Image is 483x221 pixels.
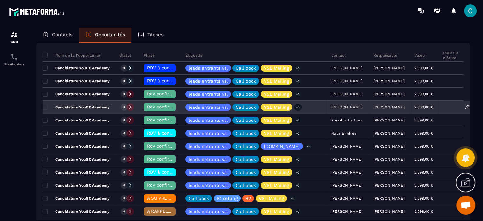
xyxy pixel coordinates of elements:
[189,131,228,135] p: leads entrants vsl
[264,79,289,83] p: VSL Mailing
[2,62,27,66] p: Planificateur
[305,143,313,150] p: +4
[185,53,203,58] p: Étiquette
[373,131,405,135] p: [PERSON_NAME]
[294,156,302,163] p: +3
[373,196,405,201] p: [PERSON_NAME]
[189,66,228,70] p: leads entrants vsl
[79,28,131,43] a: Opportunités
[43,105,110,110] p: Candidature YouGC Academy
[373,170,405,175] p: [PERSON_NAME]
[294,130,302,137] p: +3
[43,131,110,136] p: Candidature YouGC Academy
[264,157,289,162] p: VSL Mailing
[294,78,302,85] p: +3
[123,131,125,135] p: 0
[123,79,125,83] p: 0
[43,170,110,175] p: Candidature YouGC Academy
[264,105,289,109] p: VSL Mailing
[147,156,183,162] span: Rdv confirmé ✅
[236,157,256,162] p: Call book
[294,169,302,176] p: +3
[414,79,433,83] p: 2 599,00 €
[264,131,289,135] p: VSL Mailing
[236,66,256,70] p: Call book
[259,196,284,201] p: VSL Mailing
[414,183,433,188] p: 2 599,00 €
[443,50,459,60] p: Date de clôture
[373,105,405,109] p: [PERSON_NAME]
[123,157,125,162] p: 0
[189,196,209,201] p: Call book
[123,92,125,96] p: 0
[147,91,183,96] span: Rdv confirmé ✅
[373,53,397,58] p: Responsable
[147,78,188,83] span: RDV à confimer ❓
[373,209,405,214] p: [PERSON_NAME]
[236,209,256,214] p: Call book
[123,118,125,122] p: 0
[189,92,228,96] p: leads entrants vsl
[9,6,66,17] img: logo
[43,53,100,58] p: Nom de la l'opportunité
[123,144,125,148] p: 0
[43,209,110,214] p: Candidature YouGC Academy
[294,182,302,189] p: +3
[414,66,433,70] p: 2 599,00 €
[123,105,125,109] p: 0
[144,53,155,58] p: Phase
[294,117,302,124] p: +3
[43,196,110,201] p: Candidature YouGC Academy
[147,169,200,175] span: RDV à conf. A RAPPELER
[264,92,289,96] p: VSL Mailing
[147,143,183,148] span: Rdv confirmé ✅
[52,32,73,38] p: Contacts
[264,170,289,175] p: VSL Mailing
[123,170,125,175] p: 0
[189,209,228,214] p: leads entrants vsl
[236,183,256,188] p: Call book
[264,144,300,148] p: [DOMAIN_NAME]
[95,32,125,38] p: Opportunités
[294,65,302,72] p: +3
[373,118,405,122] p: [PERSON_NAME]
[294,104,302,111] p: +3
[414,53,426,58] p: Valeur
[10,31,18,38] img: formation
[217,196,238,201] p: R1 setting
[123,209,125,214] p: 0
[414,144,433,148] p: 2 599,00 €
[264,66,289,70] p: VSL Mailing
[373,79,405,83] p: [PERSON_NAME]
[189,157,228,162] p: leads entrants vsl
[236,118,256,122] p: Call book
[10,53,18,61] img: scheduler
[43,118,110,123] p: Candidature YouGC Academy
[43,144,110,149] p: Candidature YouGC Academy
[43,79,110,84] p: Candidature YouGC Academy
[456,196,475,215] div: Ouvrir le chat
[147,32,164,38] p: Tâches
[414,131,433,135] p: 2 599,00 €
[147,209,219,214] span: A RAPPELER/GHOST/NO SHOW✖️
[147,104,183,109] span: Rdv confirmé ✅
[147,117,183,122] span: Rdv confirmé ✅
[189,144,228,148] p: leads entrants vsl
[43,92,110,97] p: Candidature YouGC Academy
[414,92,433,96] p: 2 599,00 €
[2,48,27,71] a: schedulerschedulerPlanificateur
[2,26,27,48] a: formationformationCRM
[414,196,433,201] p: 2 599,00 €
[373,66,405,70] p: [PERSON_NAME]
[189,118,228,122] p: leads entrants vsl
[373,92,405,96] p: [PERSON_NAME]
[119,53,131,58] p: Statut
[189,105,228,109] p: leads entrants vsl
[373,144,405,148] p: [PERSON_NAME]
[43,66,110,71] p: Candidature YouGC Academy
[289,195,297,202] p: +4
[294,208,302,215] p: +3
[147,196,174,201] span: A SUIVRE ⏳
[414,209,433,214] p: 2 599,00 €
[236,144,256,148] p: Call book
